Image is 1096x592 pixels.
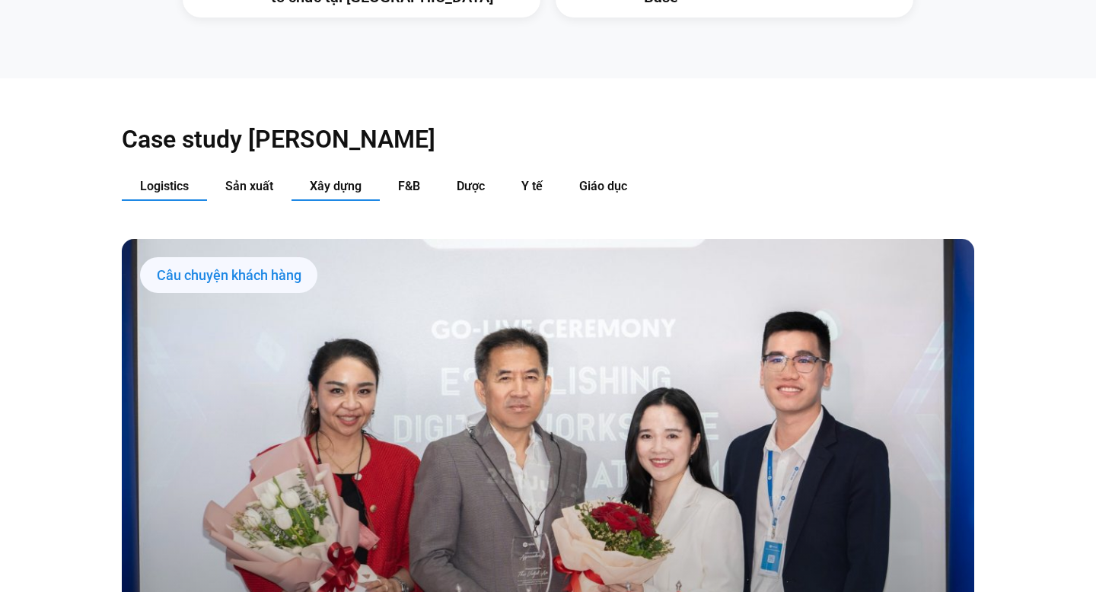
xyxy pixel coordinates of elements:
[140,179,189,193] span: Logistics
[398,179,420,193] span: F&B
[225,179,273,193] span: Sản xuất
[310,179,362,193] span: Xây dựng
[140,257,317,294] div: Câu chuyện khách hàng
[122,124,974,154] h2: Case study [PERSON_NAME]
[457,179,485,193] span: Dược
[521,179,543,193] span: Y tế
[579,179,627,193] span: Giáo dục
